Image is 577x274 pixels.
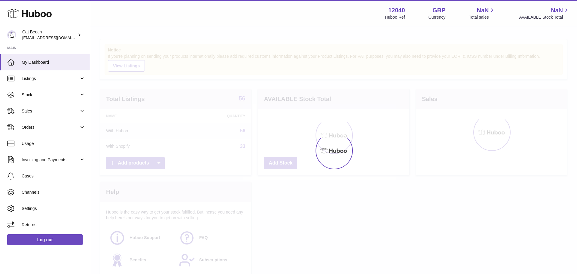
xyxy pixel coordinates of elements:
[551,6,563,14] span: NaN
[7,234,83,245] a: Log out
[22,35,88,40] span: [EMAIL_ADDRESS][DOMAIN_NAME]
[22,76,79,82] span: Listings
[22,29,76,41] div: Cat Beech
[22,108,79,114] span: Sales
[469,14,496,20] span: Total sales
[22,141,85,146] span: Usage
[469,6,496,20] a: NaN Total sales
[22,189,85,195] span: Channels
[429,14,446,20] div: Currency
[22,157,79,163] span: Invoicing and Payments
[385,14,405,20] div: Huboo Ref
[7,30,16,39] img: internalAdmin-12040@internal.huboo.com
[22,60,85,65] span: My Dashboard
[22,92,79,98] span: Stock
[388,6,405,14] strong: 12040
[22,173,85,179] span: Cases
[432,6,445,14] strong: GBP
[22,222,85,228] span: Returns
[519,14,570,20] span: AVAILABLE Stock Total
[519,6,570,20] a: NaN AVAILABLE Stock Total
[22,206,85,211] span: Settings
[477,6,489,14] span: NaN
[22,125,79,130] span: Orders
